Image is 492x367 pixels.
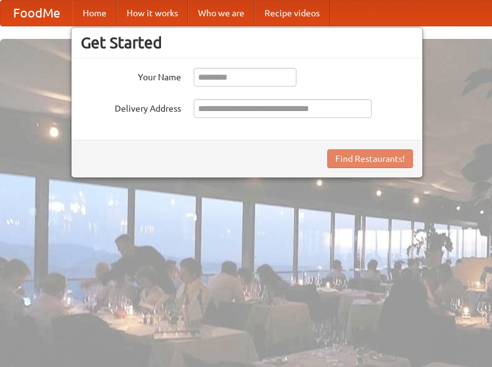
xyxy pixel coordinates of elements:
[1,1,73,26] a: FoodMe
[327,149,413,168] button: Find Restaurants!
[81,68,181,83] label: Your Name
[81,99,181,115] label: Delivery Address
[254,1,330,26] a: Recipe videos
[81,33,413,52] h3: Get Started
[117,1,188,26] a: How it works
[188,1,254,26] a: Who we are
[73,1,117,26] a: Home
